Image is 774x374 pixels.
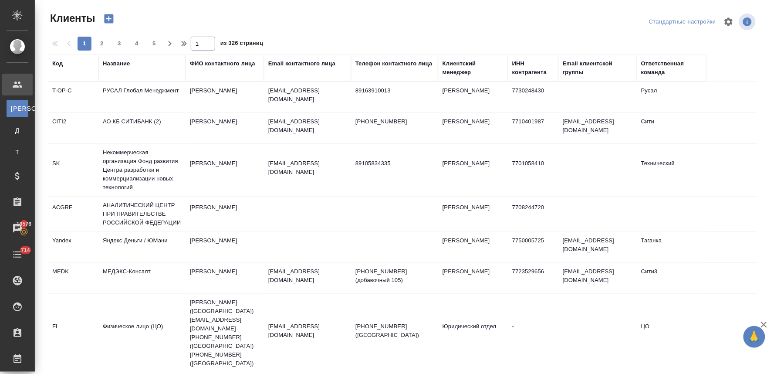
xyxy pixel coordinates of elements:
[2,244,33,265] a: 714
[48,113,98,143] td: CITI2
[508,199,558,229] td: 7708244720
[48,232,98,262] td: Yandex
[637,82,706,112] td: Русал
[355,159,434,168] p: 89105834335
[647,15,718,29] div: split button
[508,155,558,185] td: 7701058410
[268,117,347,135] p: [EMAIL_ADDRESS][DOMAIN_NAME]
[438,82,508,112] td: [PERSON_NAME]
[268,59,335,68] div: Email контактного лица
[558,113,637,143] td: [EMAIL_ADDRESS][DOMAIN_NAME]
[186,82,264,112] td: [PERSON_NAME]
[103,59,130,68] div: Название
[186,199,264,229] td: [PERSON_NAME]
[48,199,98,229] td: ACGRF
[48,155,98,185] td: SK
[637,232,706,262] td: Таганка
[7,143,28,161] a: Т
[186,232,264,262] td: [PERSON_NAME]
[130,37,144,51] button: 4
[11,148,24,156] span: Т
[508,318,558,348] td: -
[355,59,433,68] div: Телефон контактного лица
[508,113,558,143] td: 7710401987
[48,82,98,112] td: T-OP-C
[355,322,434,340] p: [PHONE_NUMBER] ([GEOGRAPHIC_DATA])
[11,126,24,135] span: Д
[268,159,347,177] p: [EMAIL_ADDRESS][DOMAIN_NAME]
[112,37,126,51] button: 3
[558,263,637,293] td: [EMAIL_ADDRESS][DOMAIN_NAME]
[190,59,255,68] div: ФИО контактного лица
[112,39,126,48] span: 3
[508,263,558,293] td: 7723529656
[48,318,98,348] td: FL
[98,144,186,196] td: Некоммерческая организация Фонд развития Центра разработки и коммерциализации новых технологий
[98,197,186,231] td: АНАЛИТИЧЕСКИЙ ЦЕНТР ПРИ ПРАВИТЕЛЬСТВЕ РОССИЙСКОЙ ФЕДЕРАЦИИ
[563,59,632,77] div: Email клиентской группы
[438,263,508,293] td: [PERSON_NAME]
[508,232,558,262] td: 7750005725
[512,59,554,77] div: ИНН контрагента
[558,232,637,262] td: [EMAIL_ADDRESS][DOMAIN_NAME]
[98,232,186,262] td: Яндекс Деньги / ЮМани
[98,82,186,112] td: РУСАЛ Глобал Менеджмент
[637,113,706,143] td: Сити
[355,86,434,95] p: 89163910013
[637,263,706,293] td: Сити3
[438,113,508,143] td: [PERSON_NAME]
[7,100,28,117] a: [PERSON_NAME]
[147,37,161,51] button: 5
[186,263,264,293] td: [PERSON_NAME]
[186,113,264,143] td: [PERSON_NAME]
[268,267,347,285] p: [EMAIL_ADDRESS][DOMAIN_NAME]
[438,155,508,185] td: [PERSON_NAME]
[98,11,119,26] button: Создать
[2,218,33,239] a: 18576
[98,113,186,143] td: АО КБ СИТИБАНК (2)
[268,86,347,104] p: [EMAIL_ADDRESS][DOMAIN_NAME]
[16,246,35,255] span: 714
[739,14,757,30] span: Посмотреть информацию
[443,59,504,77] div: Клиентский менеджер
[747,328,762,346] span: 🙏
[98,318,186,348] td: Физическое лицо (ЦО)
[438,232,508,262] td: [PERSON_NAME]
[438,199,508,229] td: [PERSON_NAME]
[7,122,28,139] a: Д
[355,117,434,126] p: [PHONE_NUMBER]
[48,11,95,25] span: Клиенты
[147,39,161,48] span: 5
[438,318,508,348] td: Юридический отдел
[637,318,706,348] td: ЦО
[637,155,706,185] td: Технический
[95,37,109,51] button: 2
[718,11,739,32] span: Настроить таблицу
[641,59,702,77] div: Ответственная команда
[11,104,24,113] span: [PERSON_NAME]
[508,82,558,112] td: 7730248430
[186,294,264,372] td: [PERSON_NAME] ([GEOGRAPHIC_DATA]) [EMAIL_ADDRESS][DOMAIN_NAME] [PHONE_NUMBER] ([GEOGRAPHIC_DATA])...
[355,267,434,285] p: [PHONE_NUMBER] (добавочный 105)
[744,326,765,348] button: 🙏
[186,155,264,185] td: [PERSON_NAME]
[95,39,109,48] span: 2
[268,322,347,340] p: [EMAIL_ADDRESS][DOMAIN_NAME]
[130,39,144,48] span: 4
[52,59,63,68] div: Код
[220,38,263,51] span: из 326 страниц
[11,220,37,228] span: 18576
[98,263,186,293] td: МЕДЭКС-Консалт
[48,263,98,293] td: MEDK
